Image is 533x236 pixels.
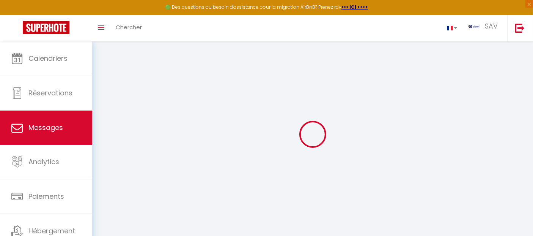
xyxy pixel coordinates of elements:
[341,4,368,10] a: >>> ICI <<<<
[28,54,68,63] span: Calendriers
[116,23,142,31] span: Chercher
[28,88,72,98] span: Réservations
[515,23,525,33] img: logout
[469,25,480,28] img: ...
[28,123,63,132] span: Messages
[28,192,64,201] span: Paiements
[463,15,507,41] a: ... SAV
[28,157,59,166] span: Analytics
[28,226,75,236] span: Hébergement
[23,21,69,34] img: Super Booking
[485,21,498,31] span: SAV
[110,15,148,41] a: Chercher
